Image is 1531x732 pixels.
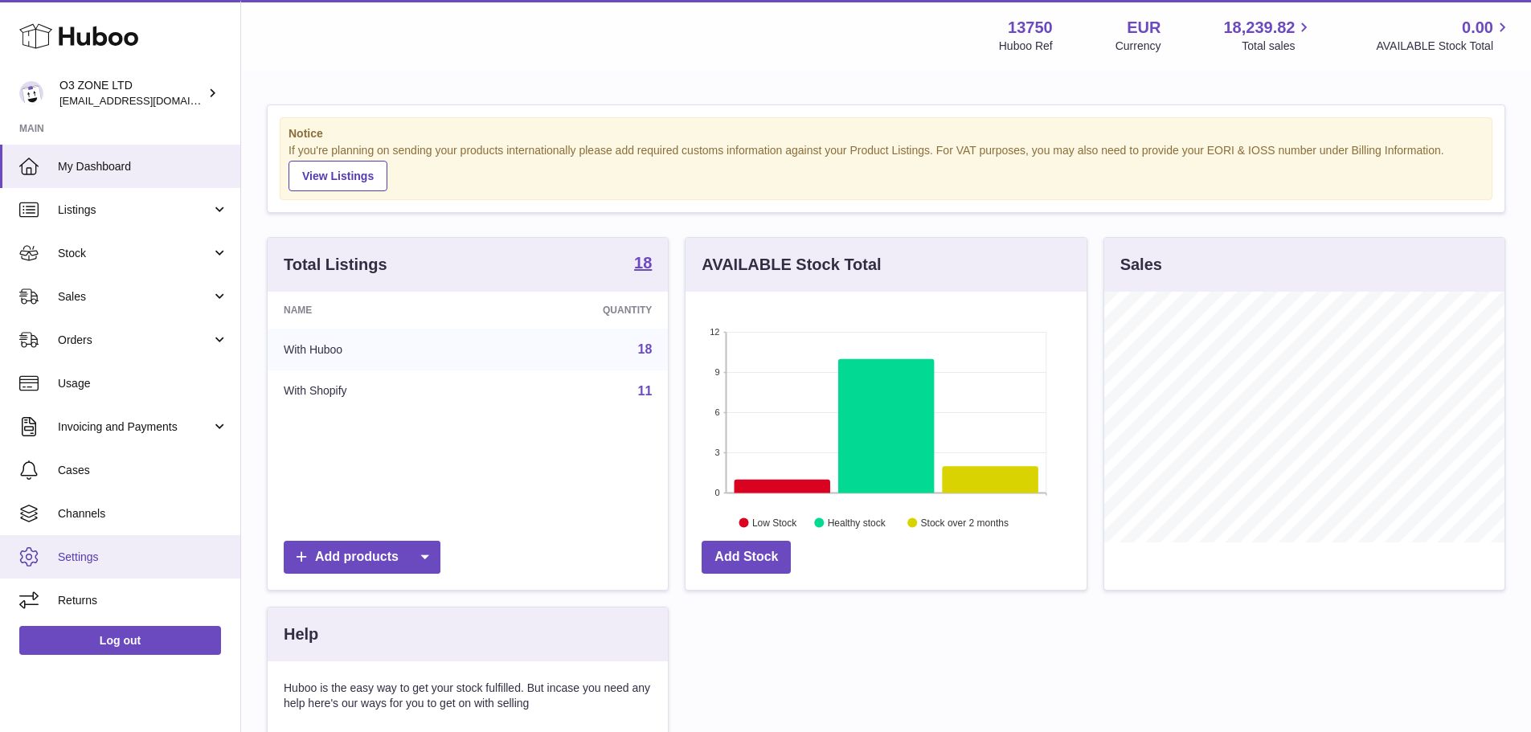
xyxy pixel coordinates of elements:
th: Name [268,292,484,329]
a: 18 [634,255,652,274]
td: With Shopify [268,370,484,412]
span: 0.00 [1462,17,1493,39]
a: Log out [19,626,221,655]
span: 18,239.82 [1223,17,1295,39]
h3: AVAILABLE Stock Total [702,254,881,276]
text: 3 [715,448,720,457]
a: View Listings [289,161,387,191]
img: internalAdmin-13750@internal.huboo.com [19,81,43,105]
strong: EUR [1127,17,1161,39]
h3: Help [284,624,318,645]
div: Huboo Ref [999,39,1053,54]
a: Add products [284,541,440,574]
span: Channels [58,506,228,521]
a: 11 [638,384,653,398]
a: 18 [638,342,653,356]
span: Stock [58,246,211,261]
text: Healthy stock [828,517,886,528]
span: Listings [58,202,211,218]
text: Stock over 2 months [921,517,1009,528]
div: O3 ZONE LTD [59,78,204,108]
div: If you're planning on sending your products internationally please add required customs informati... [289,143,1484,191]
h3: Sales [1120,254,1162,276]
span: AVAILABLE Stock Total [1376,39,1512,54]
span: Orders [58,333,211,348]
a: 18,239.82 Total sales [1223,17,1313,54]
h3: Total Listings [284,254,387,276]
span: Sales [58,289,211,305]
a: 0.00 AVAILABLE Stock Total [1376,17,1512,54]
strong: Notice [289,126,1484,141]
span: Cases [58,463,228,478]
text: 0 [715,488,720,497]
td: With Huboo [268,329,484,370]
th: Quantity [484,292,669,329]
span: Invoicing and Payments [58,419,211,435]
div: Currency [1116,39,1161,54]
span: Returns [58,593,228,608]
strong: 18 [634,255,652,271]
span: [EMAIL_ADDRESS][DOMAIN_NAME] [59,94,236,107]
text: 6 [715,407,720,417]
a: Add Stock [702,541,791,574]
strong: 13750 [1008,17,1053,39]
text: 9 [715,367,720,377]
text: Low Stock [752,517,797,528]
span: Total sales [1242,39,1313,54]
span: Usage [58,376,228,391]
span: My Dashboard [58,159,228,174]
text: 12 [710,327,720,337]
p: Huboo is the easy way to get your stock fulfilled. But incase you need any help here's our ways f... [284,681,652,711]
span: Settings [58,550,228,565]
